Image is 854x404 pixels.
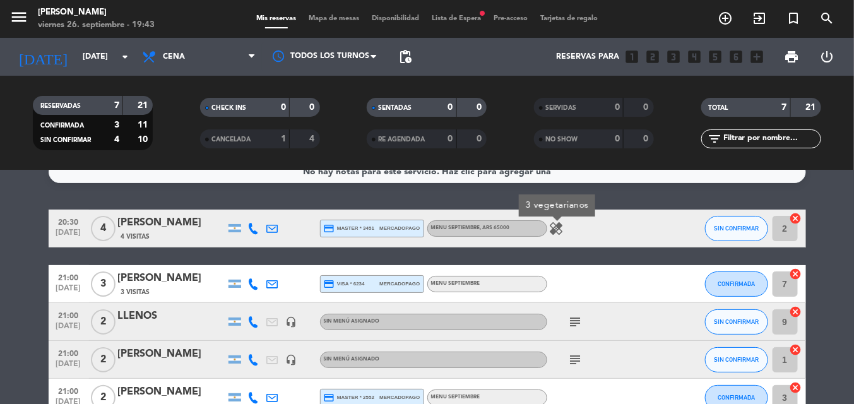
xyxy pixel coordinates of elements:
span: 4 Visitas [121,232,150,242]
span: master * 2552 [324,392,375,403]
span: fiber_manual_record [478,9,486,17]
strong: 1 [281,134,286,143]
button: CONFIRMADA [705,271,768,297]
i: add_box [749,49,766,65]
i: looks_6 [728,49,745,65]
strong: 0 [281,103,286,112]
strong: 21 [805,103,818,112]
button: SIN CONFIRMAR [705,216,768,241]
strong: 4 [114,135,119,144]
i: credit_card [324,223,335,234]
i: cancel [790,381,802,394]
span: 2 [91,309,116,335]
i: headset_mic [286,354,297,365]
i: [DATE] [9,43,76,71]
i: add_circle_outline [718,11,733,26]
i: looks_one [624,49,641,65]
span: 21:00 [53,270,85,284]
i: turned_in_not [786,11,801,26]
strong: 0 [615,103,620,112]
i: arrow_drop_down [117,49,133,64]
span: NO SHOW [545,136,578,143]
div: viernes 26. septiembre - 19:43 [38,19,155,32]
span: RESERVADAS [40,103,81,109]
button: SIN CONFIRMAR [705,347,768,372]
span: MENU SEPTIEMBRE [431,395,480,400]
span: 21:00 [53,345,85,360]
span: Reservas para [557,52,620,61]
strong: 3 [114,121,119,129]
strong: 0 [448,103,453,112]
i: healing [549,221,564,236]
span: Cena [163,52,185,61]
i: subject [568,352,583,367]
i: subject [568,314,583,330]
strong: 0 [615,134,620,143]
i: cancel [790,212,802,225]
span: Mis reservas [250,15,302,22]
i: power_settings_new [819,49,834,64]
i: looks_5 [708,49,724,65]
span: 20:30 [53,214,85,229]
strong: 0 [448,134,453,143]
span: SIN CONFIRMAR [714,318,759,325]
span: SIN CONFIRMAR [714,356,759,363]
span: RE AGENDADA [378,136,425,143]
i: looks_two [645,49,661,65]
span: SIN CONFIRMAR [40,137,91,143]
input: Filtrar por nombre... [723,132,821,146]
span: MENU SEPTIEMBRE [431,225,510,230]
button: menu [9,8,28,31]
strong: 0 [644,103,651,112]
span: 21:00 [53,307,85,322]
span: [DATE] [53,229,85,243]
div: LOG OUT [809,38,845,76]
i: credit_card [324,392,335,403]
span: Pre-acceso [487,15,534,22]
div: 3 vegetarianos [519,194,595,217]
strong: 0 [477,134,484,143]
span: Sin menú asignado [324,357,380,362]
span: 2 [91,347,116,372]
strong: 21 [138,101,150,110]
span: Sin menú asignado [324,319,380,324]
div: [PERSON_NAME] [118,346,225,362]
div: [PERSON_NAME] [118,384,225,400]
span: print [784,49,799,64]
span: SIN CONFIRMAR [714,225,759,232]
span: Tarjetas de regalo [534,15,604,22]
i: exit_to_app [752,11,767,26]
div: [PERSON_NAME] [118,215,225,231]
span: [DATE] [53,322,85,336]
strong: 0 [477,103,484,112]
strong: 0 [309,103,317,112]
span: mercadopago [379,224,420,232]
i: looks_4 [687,49,703,65]
span: 3 Visitas [121,287,150,297]
strong: 7 [782,103,787,112]
span: [DATE] [53,360,85,374]
span: Disponibilidad [365,15,425,22]
span: CONFIRMADA [718,394,755,401]
span: , ARS 65000 [480,225,510,230]
span: Lista de Espera [425,15,487,22]
span: Mapa de mesas [302,15,365,22]
span: mercadopago [379,393,420,401]
div: [PERSON_NAME] [38,6,155,19]
i: credit_card [324,278,335,290]
span: CONFIRMADA [40,122,84,129]
span: CANCELADA [211,136,251,143]
strong: 4 [309,134,317,143]
span: mercadopago [379,280,420,288]
span: pending_actions [398,49,413,64]
i: headset_mic [286,316,297,328]
strong: 7 [114,101,119,110]
i: menu [9,8,28,27]
i: cancel [790,343,802,356]
span: 4 [91,216,116,241]
span: [DATE] [53,284,85,299]
span: SENTADAS [378,105,412,111]
i: cancel [790,306,802,318]
i: filter_list [708,131,723,146]
div: LLENOS [118,308,225,324]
